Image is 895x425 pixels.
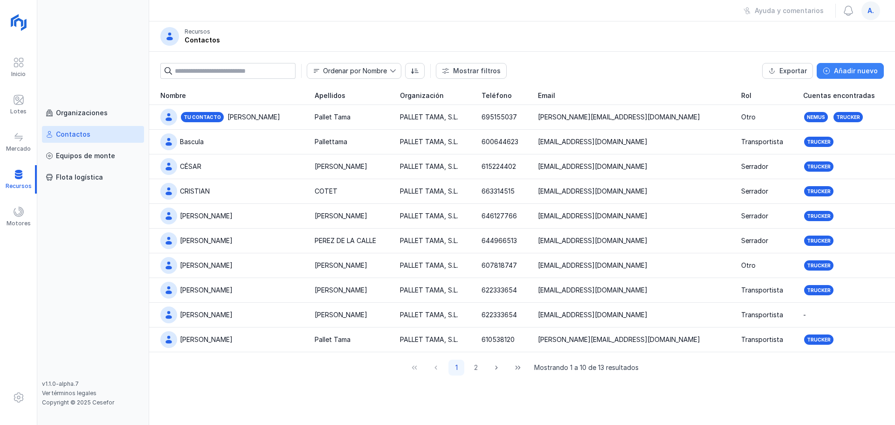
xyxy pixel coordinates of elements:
div: Flota logística [56,173,103,182]
span: Email [538,91,555,100]
div: PEREZ DE LA CALLE [315,236,376,245]
button: Exportar [762,63,813,79]
div: Transportista [741,310,783,320]
div: Transportista [741,286,783,295]
div: CÉSAR [180,162,201,171]
div: PALLET TAMA, S.L. [400,236,458,245]
div: [PERSON_NAME] [180,211,233,221]
div: PALLET TAMA, S.L. [400,162,458,171]
button: Next Page [488,360,505,376]
div: Serrador [741,162,768,171]
div: Motores [7,220,31,227]
div: PALLET TAMA, S.L. [400,261,458,270]
a: Ver términos legales [42,390,96,397]
a: Contactos [42,126,144,143]
button: Page 1 [448,360,464,376]
span: Teléfono [482,91,512,100]
div: 607818747 [482,261,517,270]
div: Lotes [10,108,27,115]
div: [PERSON_NAME] [180,335,233,344]
div: [PERSON_NAME] [180,261,233,270]
div: 622333654 [482,286,517,295]
div: Copyright © 2025 Cesefor [42,399,144,406]
div: Ordenar por Nombre [323,68,387,74]
a: Flota logística [42,169,144,186]
div: Recursos [185,28,210,35]
span: Organización [400,91,444,100]
div: [PERSON_NAME] [315,286,367,295]
span: Apellidos [315,91,345,100]
div: CRISTIAN [180,187,210,196]
span: Nombre [307,63,390,78]
div: [EMAIL_ADDRESS][DOMAIN_NAME] [538,162,647,171]
div: Pallet Tama [315,335,351,344]
div: [PERSON_NAME] [180,236,233,245]
div: Trucker [807,336,831,343]
div: Bascula [180,137,204,146]
div: [PERSON_NAME] [315,211,367,221]
div: Mostrar filtros [453,66,501,76]
div: [PERSON_NAME] [315,261,367,270]
div: Exportar [779,66,807,76]
div: Organizaciones [56,108,108,118]
div: Ayuda y comentarios [755,6,824,15]
div: [EMAIL_ADDRESS][DOMAIN_NAME] [538,211,647,221]
div: 663314515 [482,187,515,196]
div: v1.1.0-alpha.7 [42,380,144,388]
div: Mercado [6,145,31,153]
div: [EMAIL_ADDRESS][DOMAIN_NAME] [538,236,647,245]
button: Ayuda y comentarios [737,3,830,19]
div: Inicio [11,70,26,78]
div: 695155037 [482,112,517,122]
div: 644966513 [482,236,517,245]
div: Transportista [741,137,783,146]
span: Mostrando 1 a 10 de 13 resultados [534,363,639,372]
div: Trucker [807,139,831,145]
div: PALLET TAMA, S.L. [400,286,458,295]
button: Añadir nuevo [817,63,884,79]
div: [PERSON_NAME] [315,310,367,320]
div: Trucker [836,114,860,120]
div: PALLET TAMA, S.L. [400,137,458,146]
div: [PERSON_NAME] [315,162,367,171]
div: 622333654 [482,310,517,320]
div: PALLET TAMA, S.L. [400,112,458,122]
span: Nombre [160,91,186,100]
div: - [803,310,806,320]
div: PALLET TAMA, S.L. [400,211,458,221]
div: Pallettama [315,137,347,146]
div: Nemus [807,114,825,120]
span: Cuentas encontradas [803,91,875,100]
div: Tu contacto [180,111,225,123]
div: PALLET TAMA, S.L. [400,187,458,196]
button: Page 2 [468,360,484,376]
button: Mostrar filtros [436,63,507,79]
div: [PERSON_NAME] [180,286,233,295]
div: PALLET TAMA, S.L. [400,335,458,344]
div: Trucker [807,262,831,269]
div: [EMAIL_ADDRESS][DOMAIN_NAME] [538,187,647,196]
div: Contactos [185,35,220,45]
a: Organizaciones [42,105,144,121]
div: [PERSON_NAME][EMAIL_ADDRESS][DOMAIN_NAME] [538,335,700,344]
div: Serrador [741,236,768,245]
div: [PERSON_NAME][EMAIL_ADDRESS][DOMAIN_NAME] [538,112,700,122]
span: Rol [741,91,751,100]
div: Contactos [56,130,90,139]
div: Serrador [741,187,768,196]
div: Equipos de monte [56,151,115,160]
div: [EMAIL_ADDRESS][DOMAIN_NAME] [538,261,647,270]
div: Otro [741,261,756,270]
div: 600644623 [482,137,518,146]
button: Last Page [509,360,527,376]
img: logoRight.svg [7,11,30,34]
div: [EMAIL_ADDRESS][DOMAIN_NAME] [538,286,647,295]
div: PALLET TAMA, S.L. [400,310,458,320]
div: 610538120 [482,335,515,344]
div: Trucker [807,237,831,244]
div: Transportista [741,335,783,344]
div: [EMAIL_ADDRESS][DOMAIN_NAME] [538,137,647,146]
div: Pallet Tama [315,112,351,122]
div: 615224402 [482,162,516,171]
div: Otro [741,112,756,122]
